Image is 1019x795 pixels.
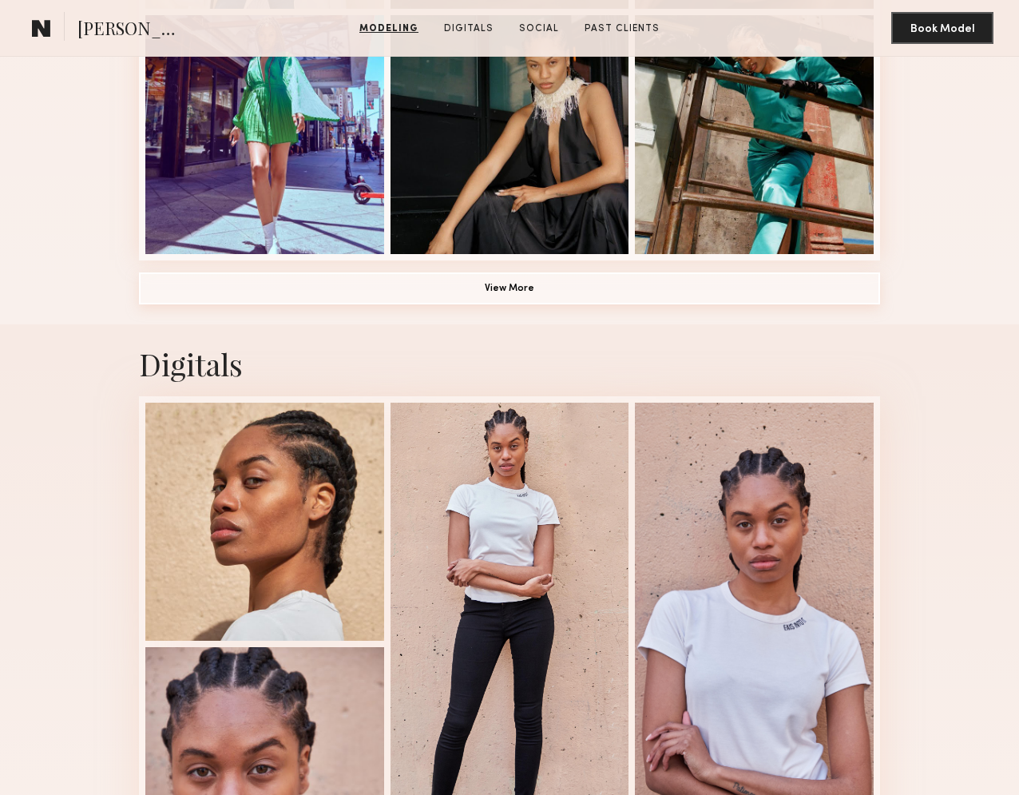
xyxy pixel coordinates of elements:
[513,22,565,36] a: Social
[578,22,666,36] a: Past Clients
[139,272,880,304] button: View More
[139,344,880,384] div: Digitals
[353,22,425,36] a: Modeling
[891,12,993,44] button: Book Model
[891,21,993,34] a: Book Model
[438,22,500,36] a: Digitals
[77,16,188,44] span: [PERSON_NAME]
